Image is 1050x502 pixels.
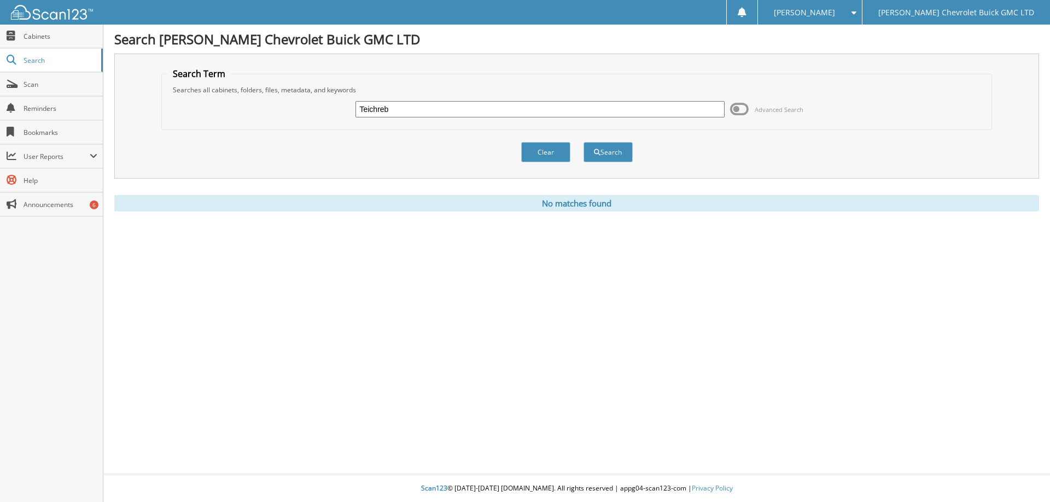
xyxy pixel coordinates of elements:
[24,200,97,209] span: Announcements
[774,9,835,16] span: [PERSON_NAME]
[24,128,97,137] span: Bookmarks
[167,85,987,95] div: Searches all cabinets, folders, files, metadata, and keywords
[521,142,570,162] button: Clear
[24,152,90,161] span: User Reports
[24,104,97,113] span: Reminders
[24,80,97,89] span: Scan
[11,5,93,20] img: scan123-logo-white.svg
[995,450,1050,502] iframe: Chat Widget
[114,30,1039,48] h1: Search [PERSON_NAME] Chevrolet Buick GMC LTD
[584,142,633,162] button: Search
[103,475,1050,502] div: © [DATE]-[DATE] [DOMAIN_NAME]. All rights reserved | appg04-scan123-com |
[90,200,98,209] div: 6
[692,483,733,493] a: Privacy Policy
[878,9,1034,16] span: [PERSON_NAME] Chevrolet Buick GMC LTD
[755,105,803,114] span: Advanced Search
[24,176,97,185] span: Help
[421,483,447,493] span: Scan123
[114,195,1039,211] div: No matches found
[24,56,96,65] span: Search
[167,68,231,80] legend: Search Term
[24,32,97,41] span: Cabinets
